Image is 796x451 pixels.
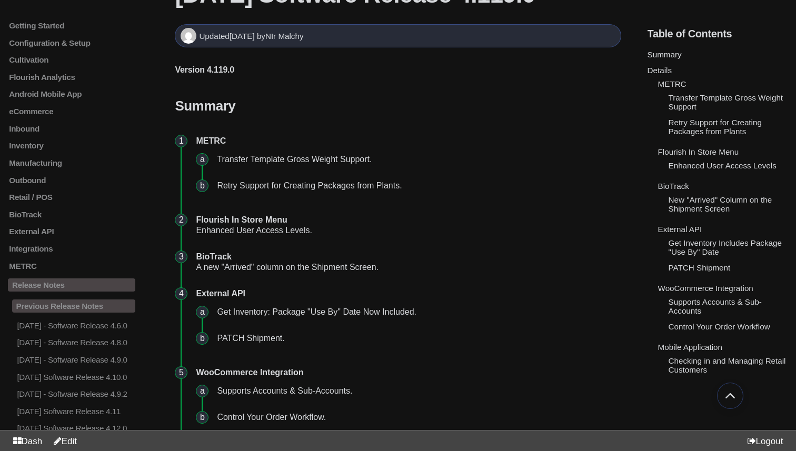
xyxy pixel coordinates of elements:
[8,389,135,398] a: [DATE] - Software Release 4.9.2
[8,407,135,416] a: [DATE] Software Release 4.11
[16,321,135,330] p: [DATE] - Software Release 4.6.0
[230,32,255,41] time: [DATE]
[8,73,135,82] a: Flourish Analytics
[669,356,786,374] a: Checking in and Managing Retail Customers
[658,147,739,156] a: Flourish In Store Menu
[658,343,722,352] a: Mobile Application
[8,55,135,64] a: Cultivation
[8,38,135,47] a: Configuration & Setup
[669,263,731,272] a: PATCH Shipment
[213,404,616,430] li: Control Your Order Workflow.
[192,244,621,280] li: A new "Arrived" column on the Shipment Screen.
[196,215,287,224] strong: Flourish In Store Menu
[648,50,682,59] a: Summary
[669,238,782,256] a: Get Inventory Includes Package "Use By" Date
[648,11,788,435] section: Table of Contents
[16,355,135,364] p: [DATE] - Software Release 4.9.0
[658,182,689,191] a: BioTrack
[8,262,135,270] a: METRC
[648,66,672,75] a: Details
[8,90,135,99] a: Android Mobile App
[196,368,303,377] strong: WooCommerce Integration
[181,28,196,44] img: NIr Malchy
[16,389,135,398] p: [DATE] - Software Release 4.9.2
[669,118,762,136] a: Retry Support for Creating Packages from Plants
[669,161,777,170] a: Enhanced User Access Levels
[8,227,135,236] a: External API
[658,79,686,88] a: METRC
[196,136,226,145] strong: METRC
[669,195,772,213] a: New "Arrived" Column on the Shipment Screen
[8,193,135,202] a: Retail / POS
[658,225,702,234] a: External API
[8,21,135,30] a: Getting Started
[213,378,616,404] li: Supports Accounts & Sub-Accounts.
[8,176,135,185] a: Outbound
[8,321,135,330] a: [DATE] - Software Release 4.6.0
[648,28,788,40] h5: Table of Contents
[8,124,135,133] a: Inbound
[192,207,621,244] li: Enhanced User Access Levels.
[16,407,135,416] p: [DATE] Software Release 4.11
[49,436,77,446] a: Edit
[16,338,135,347] p: [DATE] - Software Release 4.8.0
[265,32,304,41] span: NIr Malchy
[8,279,135,292] a: Release Notes
[199,32,256,41] span: Updated
[669,297,762,315] a: Supports Accounts & Sub-Accounts
[8,107,135,116] a: eCommerce
[196,289,245,298] strong: External API
[669,322,770,331] a: Control Your Order Workflow
[8,373,135,382] a: [DATE] Software Release 4.10.0
[213,146,616,173] li: Transfer Template Gross Weight Support.
[16,373,135,382] p: [DATE] Software Release 4.10.0
[213,173,616,199] li: Retry Support for Creating Packages from Plants.
[658,284,753,293] a: WooCommerce Integration
[8,142,135,151] a: Inventory
[175,65,234,74] strong: Version 4.119.0
[8,244,135,253] a: Integrations
[196,252,232,261] strong: BioTrack
[8,338,135,347] a: [DATE] - Software Release 4.8.0
[8,300,135,313] a: Previous Release Notes
[8,355,135,364] a: [DATE] - Software Release 4.9.0
[213,299,616,325] li: Get Inventory: Package "Use By" Date Now Included.
[175,98,621,114] h3: Summary
[8,436,42,446] a: Dash
[717,383,743,409] button: Go back to top of document
[213,325,616,352] li: PATCH Shipment.
[669,93,783,111] a: Transfer Template Gross Weight Support
[12,300,136,313] p: Previous Release Notes
[8,158,135,167] a: Manufacturing
[8,210,135,219] a: BioTrack
[257,32,304,41] span: by
[8,424,135,433] a: [DATE] Software Release 4.12.0
[16,424,135,433] p: [DATE] Software Release 4.12.0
